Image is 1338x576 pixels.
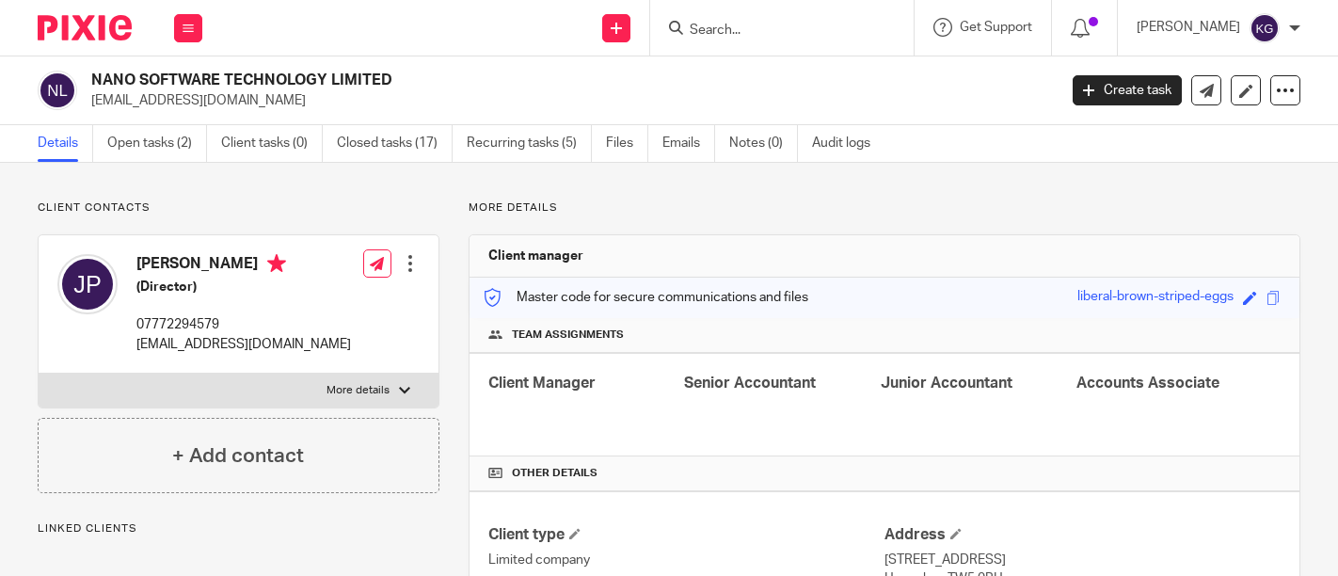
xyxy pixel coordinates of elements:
h3: Client manager [488,247,583,265]
p: Linked clients [38,521,439,536]
h4: + Add contact [172,441,304,471]
div: liberal-brown-striped-eggs [1077,287,1234,309]
a: Notes (0) [729,125,798,162]
h4: Client type [488,525,884,545]
p: Master code for secure communications and files [484,288,808,307]
span: Copy to clipboard [1266,291,1281,305]
p: 07772294579 [136,315,351,334]
a: Send new email [1191,75,1221,105]
h5: (Director) [136,278,351,296]
a: Client tasks (0) [221,125,323,162]
i: Primary [267,254,286,273]
p: [EMAIL_ADDRESS][DOMAIN_NAME] [136,335,351,354]
span: Edit code [1243,291,1257,305]
a: Edit client [1231,75,1261,105]
p: More details [469,200,1300,216]
a: Emails [662,125,715,162]
p: [PERSON_NAME] [1137,18,1240,37]
h4: Address [884,525,1281,545]
p: [EMAIL_ADDRESS][DOMAIN_NAME] [91,91,1044,110]
a: Create task [1073,75,1182,105]
p: More details [327,383,390,398]
a: Closed tasks (17) [337,125,453,162]
span: Edit Address [950,528,962,539]
span: Accounts Associate [1076,376,1219,391]
span: Team assignments [512,328,624,343]
p: [STREET_ADDRESS] [884,551,1281,569]
span: Other details [512,466,597,481]
span: Junior Accountant [881,376,1012,391]
span: Get Support [960,21,1032,34]
input: Search [688,23,857,40]
a: Open tasks (2) [107,125,207,162]
img: svg%3E [38,71,77,110]
p: Client contacts [38,200,439,216]
p: Limited company [488,551,884,569]
img: svg%3E [1250,13,1280,43]
span: Senior Accountant [684,376,816,391]
a: Files [606,125,648,162]
a: Recurring tasks (5) [467,125,592,162]
a: Audit logs [812,125,884,162]
a: Details [38,125,93,162]
span: Change Client type [569,528,581,539]
img: Pixie [38,15,132,40]
span: Client Manager [488,376,596,391]
img: svg%3E [57,254,118,314]
h4: [PERSON_NAME] [136,254,351,278]
h2: NANO SOFTWARE TECHNOLOGY LIMITED [91,71,853,90]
